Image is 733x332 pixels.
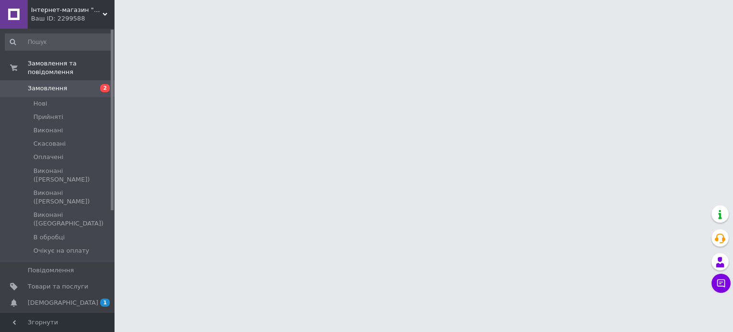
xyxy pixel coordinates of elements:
span: Очікує на оплату [33,246,89,255]
button: Чат з покупцем [712,274,731,293]
span: Виконані ([PERSON_NAME]) [33,189,112,206]
input: Пошук [5,33,113,51]
span: Замовлення [28,84,67,93]
span: Інтернет-магазин "DiArs" [31,6,103,14]
span: Оплачені [33,153,63,161]
span: Товари та послуги [28,282,88,291]
div: Ваш ID: 2299588 [31,14,115,23]
span: 2 [100,84,110,92]
span: Виконані ([GEOGRAPHIC_DATA]) [33,211,112,228]
span: Нові [33,99,47,108]
span: Прийняті [33,113,63,121]
span: 1 [100,299,110,307]
span: Замовлення та повідомлення [28,59,115,76]
span: Повідомлення [28,266,74,275]
span: [DEMOGRAPHIC_DATA] [28,299,98,307]
span: Скасовані [33,139,66,148]
span: В обробці [33,233,65,242]
span: Виконані [33,126,63,135]
span: Виконані ([PERSON_NAME]) [33,167,112,184]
